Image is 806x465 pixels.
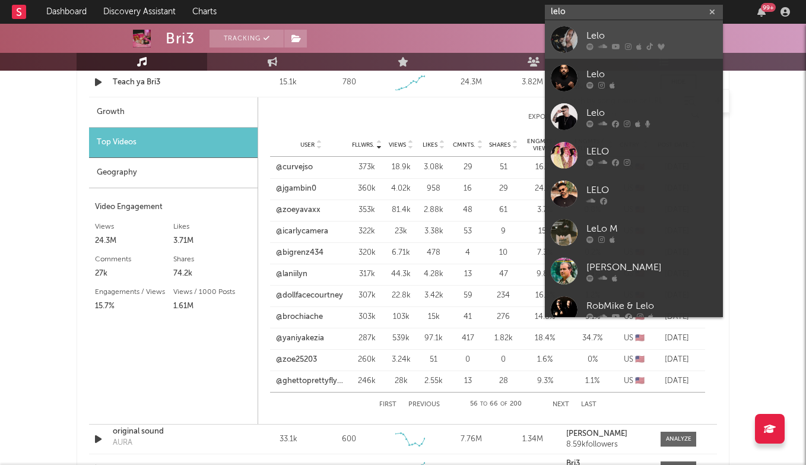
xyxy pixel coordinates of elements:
div: 3.42k [420,290,447,302]
span: 🇺🇸 [635,334,645,342]
div: 307k [352,290,382,302]
div: 320k [352,247,382,259]
div: 9 [488,226,518,238]
button: 99+ [757,7,766,17]
div: 3.24k [388,354,414,366]
span: to [480,401,487,407]
div: 478 [420,247,447,259]
button: Last [581,401,596,408]
span: Shares [489,141,510,148]
a: @laniilyn [276,268,307,280]
div: 246k [352,375,382,387]
span: 🇺🇸 [635,356,645,363]
div: 22.8k [388,290,414,302]
div: 9.8 % [524,268,566,280]
div: US [619,311,649,323]
span: Views [389,141,406,148]
div: 24.3M [444,77,499,88]
button: First [379,401,396,408]
a: Lelo [545,59,723,97]
a: [PERSON_NAME] [566,430,649,438]
div: 2.88k [420,204,447,216]
div: 61 [488,204,518,216]
div: 18.4 % [524,333,566,344]
div: 9.3 % [524,375,566,387]
div: 81.4k [388,204,414,216]
div: Lelo [586,106,717,120]
div: [DATE] [655,375,699,387]
div: Likes [173,220,252,234]
a: LeLo M [545,213,723,252]
div: RobMike & Lelo [586,299,717,313]
div: 958 [420,183,447,195]
div: 51 [420,354,447,366]
div: 3.82M [505,77,560,88]
div: Engagements / Views [95,285,173,299]
div: 4 [453,247,483,259]
a: @jgambin0 [276,183,316,195]
div: 15.7% [95,299,173,314]
div: 7.76M [444,434,499,445]
a: @zoe25203 [276,354,317,366]
div: 10 [488,247,518,259]
a: Teach ya Bri3 [113,77,237,88]
a: [PERSON_NAME] [545,252,723,290]
div: 780 [342,77,356,88]
div: Shares [173,252,252,267]
div: 3.7 % [524,204,566,216]
div: 322k [352,226,382,238]
div: 34.7 % [572,333,613,344]
div: 33.1k [261,434,316,445]
div: 13 [453,268,483,280]
div: 360k [352,183,382,195]
button: Export CSV [282,113,577,121]
div: 99 + [761,3,776,12]
div: 16 [453,183,483,195]
input: Search for artists [545,5,723,20]
div: 1.1 % [572,375,613,387]
div: LeLo M [586,222,717,236]
div: 276 [488,311,518,323]
div: Comments [95,252,173,267]
div: AURA [113,437,132,449]
div: 1.34M [505,434,560,445]
div: Video Engagement [95,200,252,214]
div: Views / 1000 Posts [173,285,252,299]
div: 103k [388,311,414,323]
a: RobMike & Lelo [545,290,723,329]
div: 18.9k [388,162,414,173]
div: 13 [453,375,483,387]
div: Views [95,220,173,234]
div: Top Videos [89,128,258,158]
div: 16.7 % [524,162,566,173]
div: [DATE] [655,311,699,323]
div: 48 [453,204,483,216]
div: 539k [388,333,414,344]
div: 53 [453,226,483,238]
div: [DATE] [655,354,699,366]
div: 15.1k [261,77,316,88]
a: @icarlycamera [276,226,328,238]
div: 27k [95,267,173,281]
div: 287k [352,333,382,344]
div: Lelo [586,67,717,81]
div: 1.61M [173,299,252,314]
div: Geography [89,158,258,188]
div: LELO [586,183,717,197]
div: Lelo [586,29,717,43]
a: Lelo [545,20,723,59]
div: 260k [352,354,382,366]
span: User [300,141,315,148]
div: 16.3 % [524,290,566,302]
div: 3.71M [173,234,252,248]
span: of [500,401,507,407]
div: US [619,333,649,344]
div: 24.9 % [524,183,566,195]
a: @curvejso [276,162,313,173]
button: Tracking [210,30,284,48]
div: [DATE] [655,333,699,344]
div: original sound [113,426,237,438]
strong: [PERSON_NAME] [566,430,627,438]
div: 3.08k [420,162,447,173]
div: 59 [453,290,483,302]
